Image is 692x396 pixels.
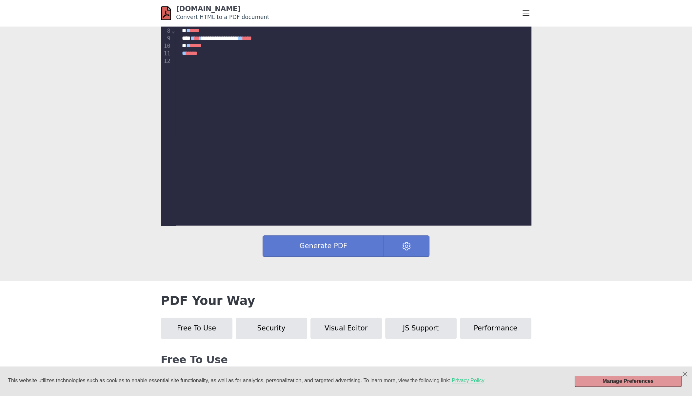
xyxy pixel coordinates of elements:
div: 10 [162,42,171,50]
div: 9 [162,35,171,42]
div: 11 [162,50,171,57]
span: Security [257,324,285,332]
button: Manage Preferences [575,376,682,387]
a: [DOMAIN_NAME] [176,5,241,13]
span: Fold line [171,28,175,34]
h2: PDF Your Way [161,294,531,308]
div: 12 [162,57,171,65]
a: Privacy Policy [452,377,484,384]
img: html-pdf.net [161,6,171,21]
button: Performance [460,318,531,339]
div: 8 [162,27,171,35]
span: JS Support [403,324,439,332]
button: Visual Editor [310,318,382,339]
button: Free To Use [161,318,232,339]
small: Convert HTML to a PDF document [176,14,269,20]
button: Security [236,318,307,339]
button: JS Support [385,318,457,339]
h3: Free To Use [161,354,531,366]
button: Generate PDF [263,235,384,257]
span: Performance [474,324,517,332]
span: Visual Editor [325,324,368,332]
span: Free To Use [177,324,216,332]
span: This website utilizes technologies such as cookies to enable essential site functionality, as wel... [8,378,452,383]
